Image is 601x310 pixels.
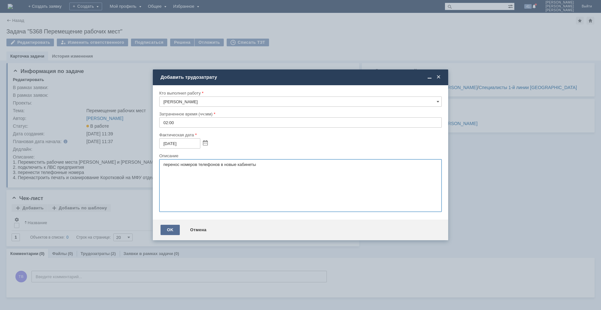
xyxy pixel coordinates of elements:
div: Затраченное время (чч:мм) [159,112,440,116]
div: Добавить трудозатрату [161,74,442,80]
div: Описание [159,154,440,158]
div: Фактическая дата [159,133,440,137]
span: Свернуть (Ctrl + M) [426,74,433,80]
span: Закрыть [435,74,442,80]
div: Кто выполнил работу [159,91,440,95]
